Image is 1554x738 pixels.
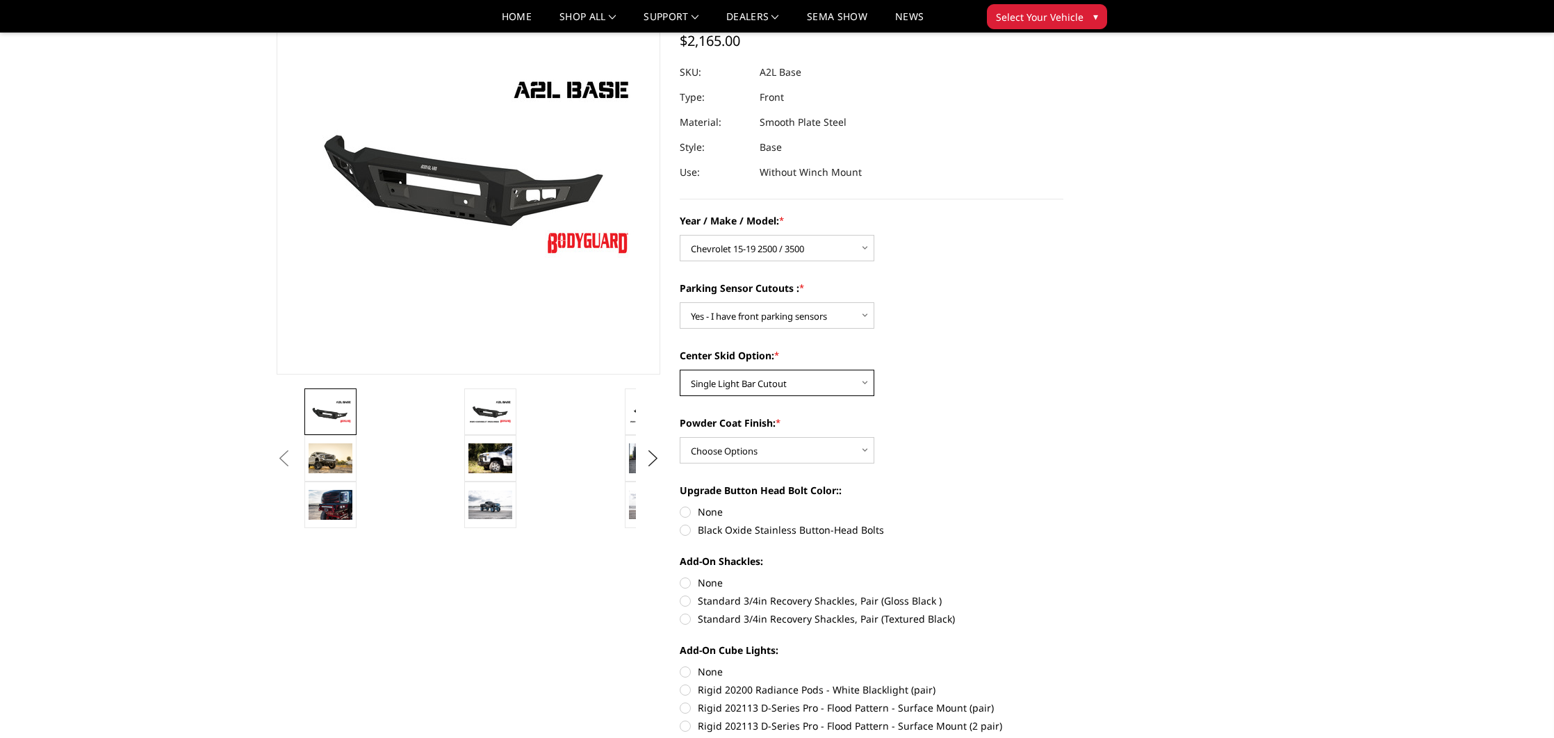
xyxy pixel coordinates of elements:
[643,448,664,469] button: Next
[468,400,512,424] img: A2L Series - Base Front Bumper (Non Winch)
[559,12,616,32] a: shop all
[680,682,1063,697] label: Rigid 20200 Radiance Pods - White Blacklight (pair)
[680,523,1063,537] label: Black Oxide Stainless Button-Head Bolts
[629,443,673,473] img: 2020 RAM HD - Available in single light bar configuration only
[680,60,749,85] dt: SKU:
[760,160,862,185] dd: Without Winch Mount
[680,554,1063,568] label: Add-On Shackles:
[760,60,801,85] dd: A2L Base
[680,135,749,160] dt: Style:
[680,281,1063,295] label: Parking Sensor Cutouts :
[680,110,749,135] dt: Material:
[680,593,1063,608] label: Standard 3/4in Recovery Shackles, Pair (Gloss Black )
[629,400,673,424] img: A2L Series - Base Front Bumper (Non Winch)
[629,491,673,520] img: A2L Series - Base Front Bumper (Non Winch)
[680,700,1063,715] label: Rigid 202113 D-Series Pro - Flood Pattern - Surface Mount (pair)
[680,31,740,50] span: $2,165.00
[895,12,924,32] a: News
[273,448,294,469] button: Previous
[680,719,1063,733] label: Rigid 202113 D-Series Pro - Flood Pattern - Surface Mount (2 pair)
[760,135,782,160] dd: Base
[309,490,352,519] img: A2L Series - Base Front Bumper (Non Winch)
[680,612,1063,626] label: Standard 3/4in Recovery Shackles, Pair (Textured Black)
[1485,671,1554,738] iframe: Chat Widget
[309,443,352,473] img: 2019 GMC 1500
[680,483,1063,498] label: Upgrade Button Head Bolt Color::
[680,348,1063,363] label: Center Skid Option:
[726,12,779,32] a: Dealers
[680,85,749,110] dt: Type:
[468,491,512,519] img: A2L Series - Base Front Bumper (Non Winch)
[644,12,698,32] a: Support
[680,213,1063,228] label: Year / Make / Model:
[760,110,846,135] dd: Smooth Plate Steel
[680,575,1063,590] label: None
[502,12,532,32] a: Home
[996,10,1083,24] span: Select Your Vehicle
[807,12,867,32] a: SEMA Show
[680,664,1063,679] label: None
[680,643,1063,657] label: Add-On Cube Lights:
[760,85,784,110] dd: Front
[1093,9,1098,24] span: ▾
[680,416,1063,430] label: Powder Coat Finish:
[987,4,1107,29] button: Select Your Vehicle
[309,400,352,424] img: A2L Series - Base Front Bumper (Non Winch)
[680,160,749,185] dt: Use:
[680,505,1063,519] label: None
[468,443,512,473] img: 2020 Chevrolet HD - Compatible with block heater connection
